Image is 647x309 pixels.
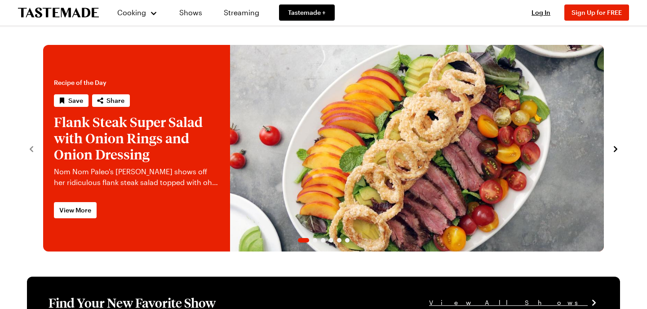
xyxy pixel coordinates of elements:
[429,298,598,308] a: View All Shows
[54,94,89,107] button: Save recipe
[59,206,91,215] span: View More
[288,8,326,17] span: Tastemade +
[279,4,335,21] a: Tastemade +
[18,8,99,18] a: To Tastemade Home Page
[429,298,588,308] span: View All Shows
[27,143,36,154] button: navigate to previous item
[92,94,130,107] button: Share
[345,238,350,243] span: Go to slide 6
[298,238,309,243] span: Go to slide 1
[313,238,317,243] span: Go to slide 2
[564,4,629,21] button: Sign Up for FREE
[117,8,146,17] span: Cooking
[106,96,124,105] span: Share
[532,9,550,16] span: Log In
[523,8,559,17] button: Log In
[54,202,97,218] a: View More
[321,238,325,243] span: Go to slide 3
[611,143,620,154] button: navigate to next item
[68,96,83,105] span: Save
[337,238,341,243] span: Go to slide 5
[117,2,158,23] button: Cooking
[572,9,622,16] span: Sign Up for FREE
[329,238,333,243] span: Go to slide 4
[43,45,604,252] div: 1 / 6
